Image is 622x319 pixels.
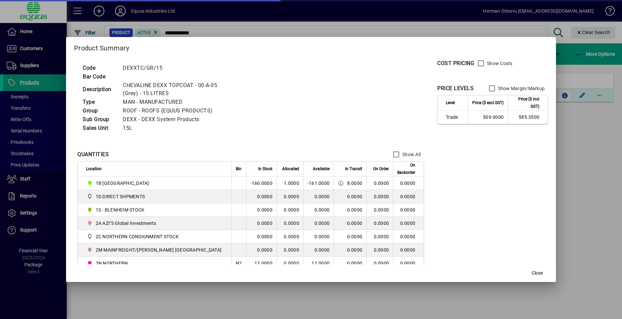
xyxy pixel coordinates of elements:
span: 2C NORTHERN CONSIGNMENT STOCK [96,233,179,240]
span: Bin [236,165,241,173]
span: 0.0000 [347,234,363,239]
td: 0.0000 [393,177,424,190]
span: 0.0000 [374,194,389,199]
td: 0.0000 [303,203,334,217]
td: -160.0000 [246,177,276,190]
span: 0.0000 [347,207,363,213]
td: MAN - MANUFACTURED [119,98,241,106]
td: 0.0000 [393,190,424,203]
span: On Order [373,165,389,173]
label: Show Margin/Markup [497,85,545,92]
td: Type [79,98,119,106]
td: 0.0000 [276,243,303,257]
span: Price ($ incl GST) [512,95,539,110]
td: DEXXTC/GR/15 [119,64,241,72]
span: 0.0000 [374,247,389,253]
span: 0.0000 [347,247,363,253]
td: Code [79,64,119,72]
button: Close [527,267,548,279]
span: 0.0000 [347,194,363,199]
td: 0.0000 [393,257,424,270]
span: 2M MAINFREIGHT/OWENS AUCKLAND [86,246,224,254]
td: N2 [231,257,246,270]
td: 585.3500 [508,110,548,124]
td: 0.0000 [276,257,303,270]
td: 0.0000 [393,217,424,230]
span: 0.0000 [374,207,389,213]
label: Show All [401,151,421,158]
td: Sales Unit [79,124,119,132]
span: 2N NORTHERN [86,259,224,267]
span: 1D DIRECT SHPMENTS [86,193,224,201]
td: CHEVALINE DEXX TOPCOAT - 00-A-05 (Grey) - 15 LITRES [119,81,241,98]
span: 1D DIRECT SHPMENTS [96,193,145,200]
span: 8.0000 [347,180,363,187]
span: 2A AZI''S Global Investments [96,220,156,227]
label: Show Costs [486,60,513,67]
td: 0.0000 [303,217,334,230]
td: 0.0000 [276,190,303,203]
td: 0.0000 [393,230,424,243]
span: 2N NORTHERN [96,260,128,267]
span: Price ($ excl GST) [472,99,504,106]
span: Available [313,165,330,173]
span: 2A AZI''S Global Investments [86,219,224,227]
td: -161.0000 [303,177,334,190]
td: 0.0000 [276,203,303,217]
span: 0.0000 [347,261,363,266]
td: Bar Code [79,72,119,81]
span: On Backorder [397,162,415,176]
span: 0.0000 [374,221,389,226]
div: COST PRICING [437,59,474,67]
span: Close [532,270,543,277]
td: ROOF - ROOFS (EQUUS PRODUCTS) [119,106,241,115]
span: 1B BLENHEIM [86,179,224,187]
td: Group [79,106,119,115]
td: 0.0000 [393,203,424,217]
td: Description [79,81,119,98]
td: 0.0000 [246,217,276,230]
td: Sub Group [79,115,119,124]
span: 0.0000 [374,234,389,239]
td: 0.0000 [303,243,334,257]
td: 0.0000 [246,190,276,203]
span: Level [446,99,455,106]
td: 12.0000 [303,257,334,270]
td: 0.0000 [246,230,276,243]
span: In Stock [258,165,272,173]
td: 0.0000 [246,203,276,217]
span: Trade [446,114,464,120]
span: Allocated [282,165,299,173]
span: 1S - BLENHEIM STOCK [86,206,224,214]
td: 0.0000 [393,243,424,257]
span: In Transit [345,165,362,173]
span: 2C NORTHERN CONSIGNMENT STOCK [86,233,224,241]
div: PRICE LEVELS [437,84,474,92]
td: 509.0000 [468,110,508,124]
td: 0.0000 [276,217,303,230]
td: DEXX - DEXX System Products [119,115,241,124]
td: 0.0000 [303,190,334,203]
td: 0.0000 [303,230,334,243]
span: 2M MAINFREIGHT/[PERSON_NAME] [GEOGRAPHIC_DATA] [96,247,222,253]
h2: Product Summary [66,37,556,56]
span: 0.0000 [374,181,389,186]
td: 0.0000 [246,243,276,257]
td: 1.0000 [276,177,303,190]
span: 0.0000 [347,221,363,226]
td: 15L [119,124,241,132]
td: 0.0000 [276,230,303,243]
td: 12.0000 [246,257,276,270]
span: 1B [GEOGRAPHIC_DATA] [96,180,149,187]
div: QUANTITIES [77,150,109,158]
span: 1S - BLENHEIM STOCK [96,207,145,213]
span: Location [86,165,102,173]
span: 0.0000 [374,261,389,266]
